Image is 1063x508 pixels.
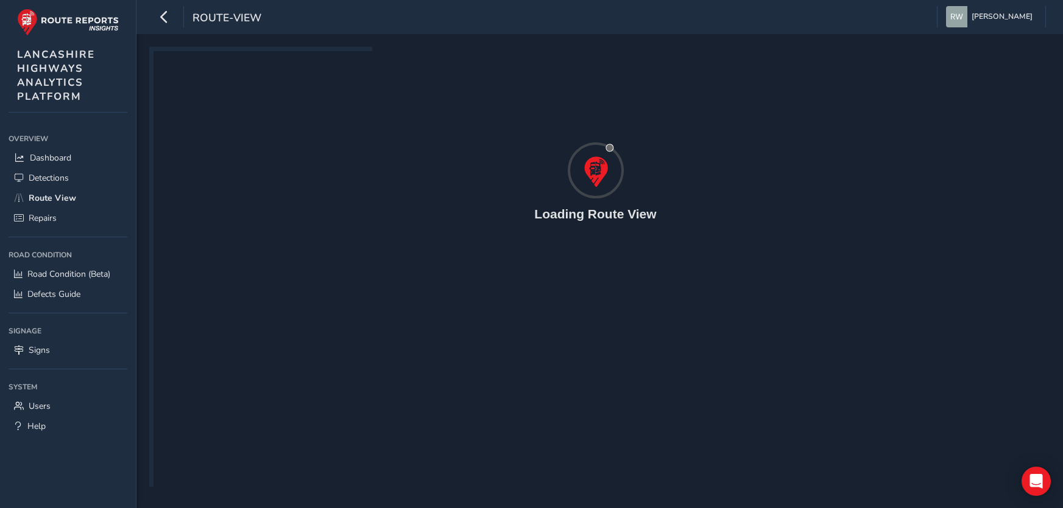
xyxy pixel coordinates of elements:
[29,192,76,204] span: Route View
[17,47,95,103] span: LANCASHIRE HIGHWAYS ANALYTICS PLATFORM
[9,208,127,228] a: Repairs
[27,420,46,432] span: Help
[9,246,127,264] div: Road Condition
[946,6,967,27] img: diamond-layout
[9,396,127,416] a: Users
[192,10,261,27] span: route-view
[29,344,50,356] span: Signs
[9,284,127,304] a: Defects Guide
[17,9,119,36] img: rr logo
[29,212,57,224] span: Repairs
[972,6,1033,27] span: [PERSON_NAME]
[9,340,127,360] a: Signs
[29,172,69,184] span: Detections
[9,130,127,148] div: Overview
[9,148,127,168] a: Dashboard
[9,168,127,188] a: Detections
[9,264,127,284] a: Road Condition (Beta)
[946,6,1037,27] button: [PERSON_NAME]
[27,288,80,300] span: Defects Guide
[27,268,110,280] span: Road Condition (Beta)
[9,416,127,436] a: Help
[9,188,127,208] a: Route View
[1022,467,1051,496] div: Open Intercom Messenger
[9,378,127,396] div: System
[30,152,71,164] span: Dashboard
[9,322,127,340] div: Signage
[534,206,656,221] h4: Loading Route View
[29,400,51,412] span: Users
